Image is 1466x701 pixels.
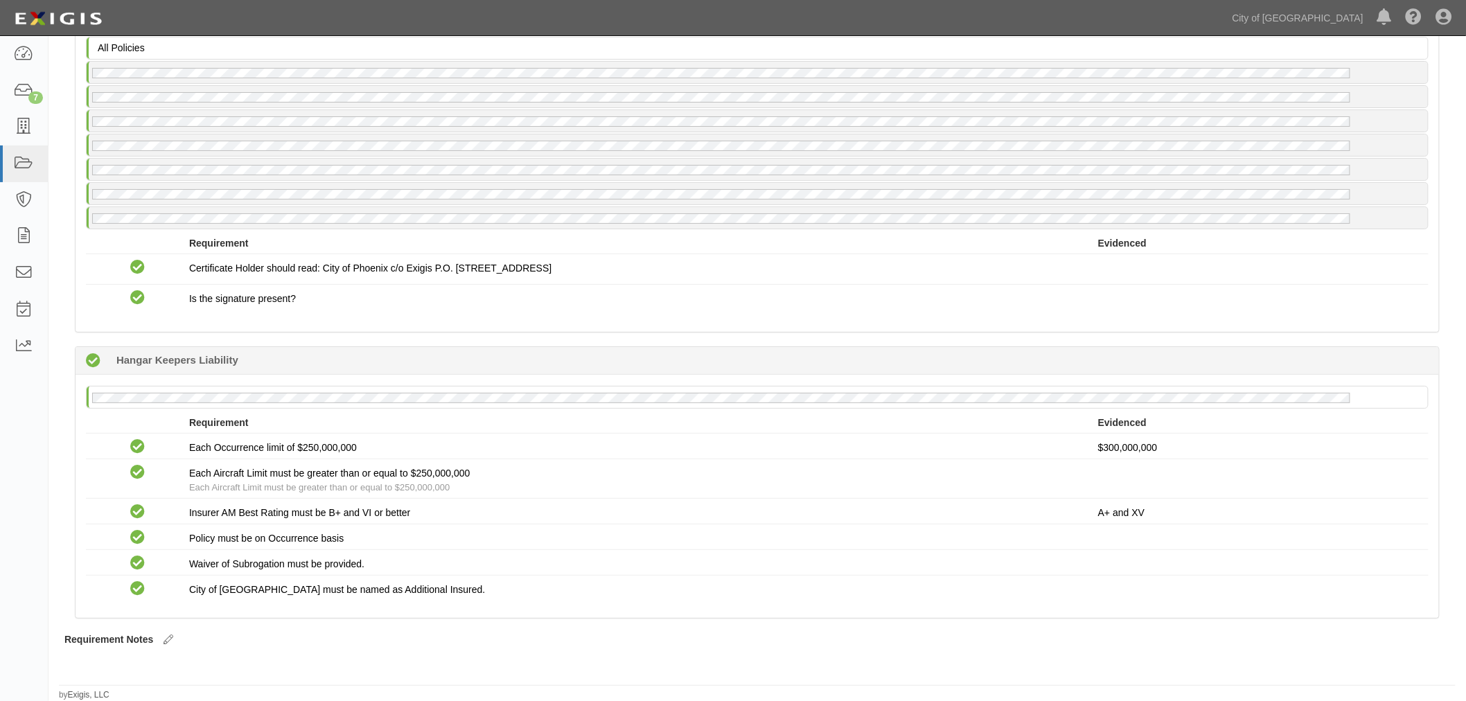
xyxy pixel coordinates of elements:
[189,417,249,428] strong: Requirement
[130,260,145,275] i: Compliant
[130,582,145,596] i: Compliant
[189,533,344,544] span: Policy must be on Occurrence basis
[189,442,357,453] span: Each Occurrence limit of $250,000,000
[189,584,485,595] span: City of [GEOGRAPHIC_DATA] must be named as Additional Insured.
[28,91,43,104] div: 7
[130,440,145,454] i: Compliant
[116,353,238,367] b: Hangar Keepers Liability
[189,238,249,249] strong: Requirement
[189,507,410,518] span: Insurer AM Best Rating must be B+ and VI or better
[130,556,145,571] i: Compliant
[1098,506,1418,520] p: A+ and XV
[1098,441,1418,454] p: $300,000,000
[1406,10,1422,26] i: Help Center - Complianz
[130,291,145,305] i: Compliant
[98,41,1424,55] p: All Policies
[189,263,551,274] span: Certificate Holder should read: City of Phoenix c/o Exigis P.O. [STREET_ADDRESS]
[86,38,1432,49] a: All Policies
[1226,4,1370,32] a: City of [GEOGRAPHIC_DATA]
[189,293,296,304] span: Is the signature present?
[130,531,145,545] i: Compliant
[130,505,145,520] i: Compliant
[130,465,145,480] i: Compliant
[86,354,100,369] i: Compliant 72 days (since 07/08/2025)
[1098,238,1147,249] strong: Evidenced
[10,6,106,31] img: logo-5460c22ac91f19d4615b14bd174203de0afe785f0fc80cf4dbbc73dc1793850b.png
[64,632,153,646] label: Requirement Notes
[1098,417,1147,428] strong: Evidenced
[189,558,364,569] span: Waiver of Subrogation must be provided.
[189,468,470,479] span: Each Aircraft Limit must be greater than or equal to $250,000,000
[68,690,109,700] a: Exigis, LLC
[59,689,109,701] small: by
[189,482,450,493] span: Each Aircraft Limit must be greater than or equal to $250,000,000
